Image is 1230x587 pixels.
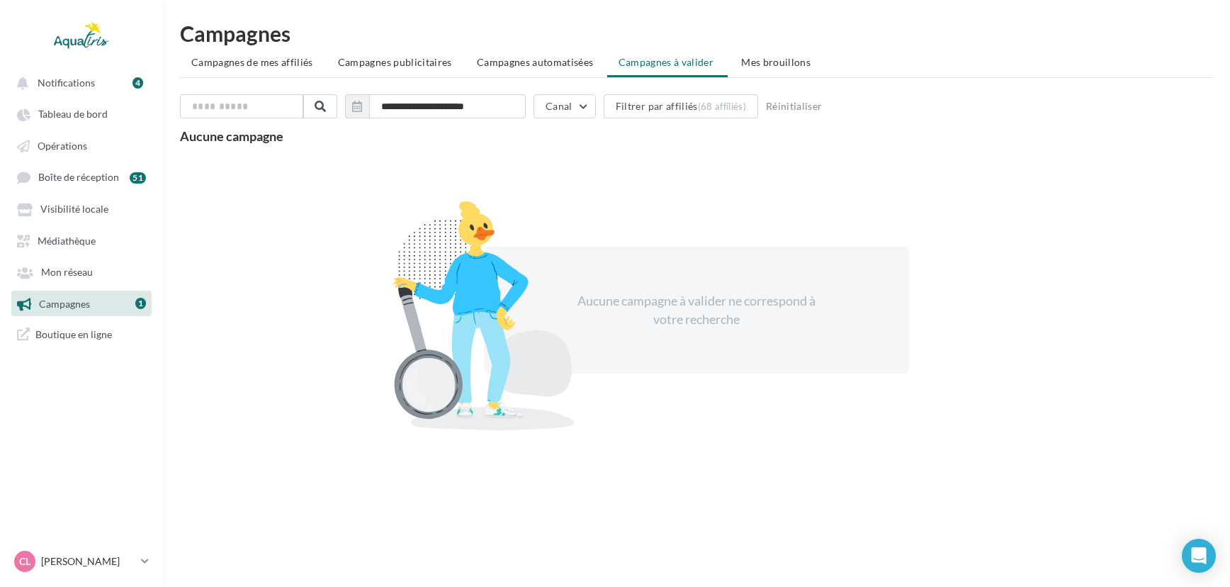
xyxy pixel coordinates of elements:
[180,23,1213,44] h1: Campagnes
[9,164,154,190] a: Boîte de réception 51
[38,235,96,247] span: Médiathèque
[11,548,152,575] a: CL [PERSON_NAME]
[35,328,112,341] span: Boutique en ligne
[9,322,154,347] a: Boutique en ligne
[698,101,746,112] div: (68 affiliés)
[9,196,154,221] a: Visibilité locale
[477,56,594,68] span: Campagnes automatisées
[180,128,283,144] span: Aucune campagne
[534,94,596,118] button: Canal
[604,94,758,118] button: Filtrer par affiliés(68 affiliés)
[9,69,149,95] button: Notifications 4
[41,554,135,569] p: [PERSON_NAME]
[38,108,108,121] span: Tableau de bord
[40,203,108,216] span: Visibilité locale
[132,77,143,89] div: 4
[9,101,154,126] a: Tableau de bord
[9,133,154,158] a: Opérations
[39,298,90,310] span: Campagnes
[191,56,313,68] span: Campagnes de mes affiliés
[38,140,87,152] span: Opérations
[135,296,146,311] a: 1
[741,56,811,68] span: Mes brouillons
[19,554,30,569] span: CL
[41,267,93,279] span: Mon réseau
[38,77,95,89] span: Notifications
[338,56,452,68] span: Campagnes publicitaires
[9,228,154,253] a: Médiathèque
[135,298,146,309] div: 1
[760,98,828,115] button: Réinitialiser
[1182,539,1216,573] div: Open Intercom Messenger
[9,259,154,284] a: Mon réseau
[575,292,818,328] div: Aucune campagne à valider ne correspond à votre recherche
[38,172,119,184] span: Boîte de réception
[130,172,146,184] div: 51
[9,291,154,316] a: Campagnes 1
